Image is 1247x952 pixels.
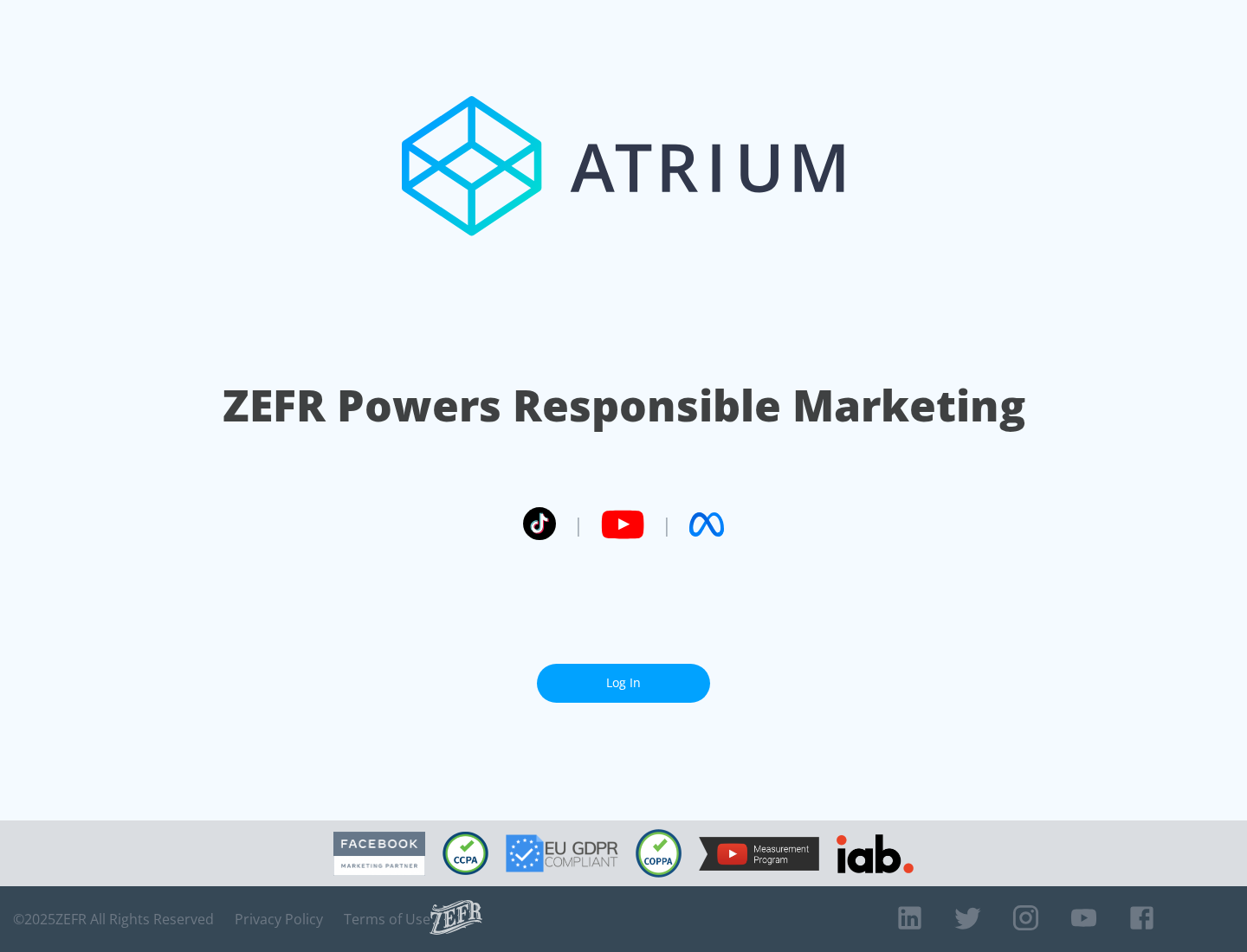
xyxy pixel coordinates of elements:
img: IAB [837,834,914,873]
img: COPPA Compliant [636,829,682,878]
span: | [573,511,584,537]
span: | [662,511,672,537]
img: GDPR Compliant [506,834,618,872]
a: Privacy Policy [235,910,323,928]
a: Log In [537,664,710,703]
a: Terms of Use [344,910,430,928]
img: CCPA Compliant [443,832,488,875]
img: Facebook Marketing Partner [333,832,425,876]
img: YouTube Measurement Program [699,837,819,871]
span: © 2025 ZEFR All Rights Reserved [13,910,214,928]
h1: ZEFR Powers Responsible Marketing [223,376,1025,435]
